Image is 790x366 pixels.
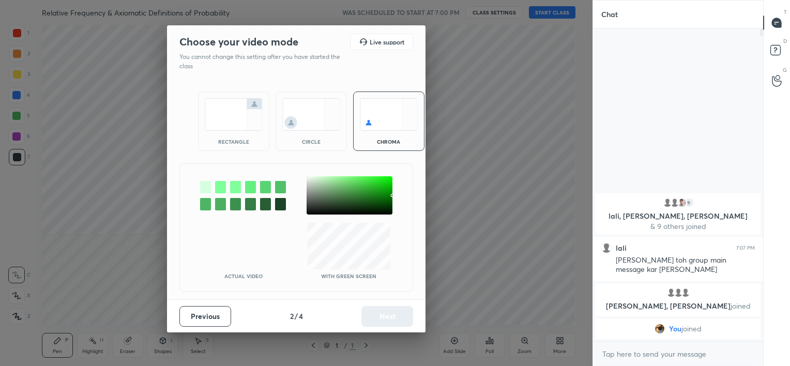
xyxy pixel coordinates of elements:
h6: lali [616,243,627,253]
span: joined [731,301,751,311]
span: joined [681,325,702,333]
div: [PERSON_NAME] toh group main message kar [PERSON_NAME] [616,255,755,275]
img: default.png [601,243,612,253]
p: G [783,66,787,74]
p: T [784,8,787,16]
p: Actual Video [224,273,263,279]
img: 5e1f66a2e018416d848ccd0b71c63bf1.jpg [655,324,665,334]
h4: 4 [299,311,303,322]
img: default.png [662,197,673,208]
img: normalScreenIcon.ae25ed63.svg [205,98,263,131]
p: & 9 others joined [602,222,754,231]
h4: / [295,311,298,322]
div: grid [593,191,763,341]
span: You [669,325,681,333]
img: default.png [666,287,676,298]
div: chroma [368,139,409,144]
img: circleScreenIcon.acc0effb.svg [282,98,340,131]
div: 7:07 PM [736,245,755,251]
div: 9 [684,197,694,208]
p: D [783,37,787,45]
img: c45aa34c5ceb498eabd9c86759d599e2.jpg [677,197,687,208]
img: default.png [673,287,683,298]
button: Previous [179,306,231,327]
img: default.png [670,197,680,208]
p: You cannot change this setting after you have started the class [179,52,347,71]
p: lali, [PERSON_NAME], [PERSON_NAME] [602,212,754,220]
h2: Choose your video mode [179,35,298,49]
p: With green screen [321,273,376,279]
div: rectangle [213,139,254,144]
img: chromaScreenIcon.c19ab0a0.svg [360,98,418,131]
h5: Live support [370,39,404,45]
p: [PERSON_NAME], [PERSON_NAME] [602,302,754,310]
img: default.png [680,287,691,298]
p: Chat [593,1,626,28]
h4: 2 [290,311,294,322]
div: circle [291,139,332,144]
